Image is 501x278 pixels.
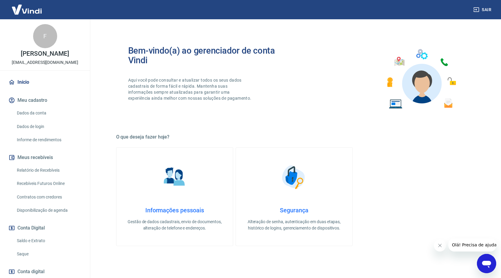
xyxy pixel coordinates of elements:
[126,219,223,231] p: Gestão de dados cadastrais, envio de documentos, alteração de telefone e endereços.
[14,191,83,203] a: Contratos com credores
[14,248,83,260] a: Saque
[14,177,83,190] a: Recebíveis Futuros Online
[246,207,343,214] h4: Segurança
[126,207,223,214] h4: Informações pessoais
[116,147,233,246] a: Informações pessoaisInformações pessoaisGestão de dados cadastrais, envio de documentos, alteraçã...
[17,267,45,276] span: Conta digital
[477,254,496,273] iframe: Botão para abrir a janela de mensagens
[4,4,51,9] span: Olá! Precisa de ajuda?
[246,219,343,231] p: Alteração de senha, autenticação em duas etapas, histórico de logins, gerenciamento de dispositivos.
[14,235,83,247] a: Saldo e Extrato
[116,134,472,140] h5: O que deseja fazer hoje?
[21,51,69,57] p: [PERSON_NAME]
[14,120,83,133] a: Dados de login
[7,94,83,107] button: Meu cadastro
[12,59,78,66] p: [EMAIL_ADDRESS][DOMAIN_NAME]
[14,107,83,119] a: Dados da conta
[14,204,83,217] a: Disponibilização de agenda
[382,46,460,112] img: Imagem de um avatar masculino com diversos icones exemplificando as funcionalidades do gerenciado...
[128,46,294,65] h2: Bem-vindo(a) ao gerenciador de conta Vindi
[279,162,309,192] img: Segurança
[7,0,46,19] img: Vindi
[159,162,190,192] img: Informações pessoais
[7,221,83,235] button: Conta Digital
[7,76,83,89] a: Início
[14,164,83,176] a: Relatório de Recebíveis
[236,147,353,246] a: SegurançaSegurançaAlteração de senha, autenticação em duas etapas, histórico de logins, gerenciam...
[472,4,494,15] button: Sair
[33,24,57,48] div: F
[14,134,83,146] a: Informe de rendimentos
[434,239,446,251] iframe: Fechar mensagem
[448,238,496,251] iframe: Mensagem da empresa
[7,151,83,164] button: Meus recebíveis
[128,77,253,101] p: Aqui você pode consultar e atualizar todos os seus dados cadastrais de forma fácil e rápida. Mant...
